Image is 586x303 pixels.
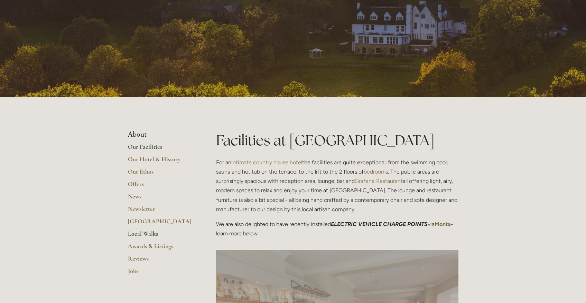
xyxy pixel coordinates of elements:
[128,255,194,267] a: Reviews
[128,242,194,255] a: Awards & Listings
[216,219,458,238] p: We are also delighted to have recently installed via - learn more below.
[128,267,194,280] a: Jobs
[128,193,194,205] a: News
[435,221,451,227] a: Monta
[128,180,194,193] a: Offers
[331,221,428,227] em: ELECTRIC VEHICLE CHARGE POINTS
[128,168,194,180] a: Our Ethos
[128,230,194,242] a: Local Walks
[231,159,302,166] a: intimate country house hotel
[128,143,194,155] a: Our Facilities
[128,205,194,217] a: Newsletter
[216,130,458,150] h1: Facilities at [GEOGRAPHIC_DATA]
[364,168,388,175] a: bedrooms
[216,158,458,214] p: For an the facilities are quite exceptional, from the swimming pool, sauna and hot tub on the ter...
[128,130,194,139] li: About
[128,217,194,230] a: [GEOGRAPHIC_DATA]
[128,155,194,168] a: Our Hotel & History
[355,178,403,184] a: Grafene Restaurant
